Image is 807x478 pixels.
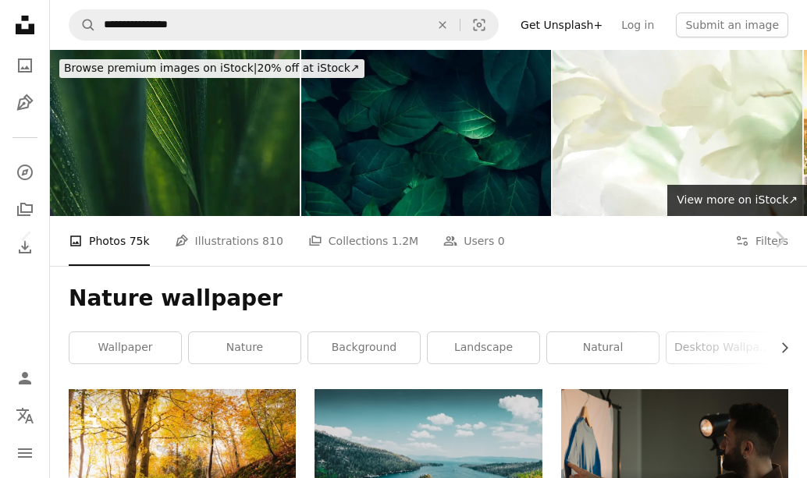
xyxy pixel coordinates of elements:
[262,232,283,250] span: 810
[59,59,364,78] div: 20% off at iStock ↗
[667,332,778,363] a: desktop wallpaper
[9,87,41,119] a: Illustrations
[315,458,542,472] a: green-leafed trees
[69,10,96,40] button: Search Unsplash
[308,216,418,266] a: Collections 1.2M
[511,12,612,37] a: Get Unsplash+
[64,62,257,74] span: Browse premium images on iStock |
[392,232,418,250] span: 1.2M
[9,157,41,188] a: Explore
[770,332,788,363] button: scroll list to the right
[69,9,499,41] form: Find visuals sitewide
[443,216,505,266] a: Users 0
[69,285,788,313] h1: Nature wallpaper
[301,50,551,216] img: abstract green leaf texture, nature background.
[9,437,41,469] button: Menu
[50,50,374,87] a: Browse premium images on iStock|20% off at iStock↗
[9,50,41,81] a: Photos
[460,10,498,40] button: Visual search
[425,10,460,40] button: Clear
[498,232,505,250] span: 0
[9,363,41,394] a: Log in / Sign up
[612,12,663,37] a: Log in
[735,216,788,266] button: Filters
[428,332,539,363] a: landscape
[69,458,296,472] a: a path in the woods with lots of leaves on the ground
[667,185,807,216] a: View more on iStock↗
[69,332,181,363] a: wallpaper
[308,332,420,363] a: background
[189,332,300,363] a: nature
[547,332,659,363] a: natural
[752,165,807,314] a: Next
[175,216,283,266] a: Illustrations 810
[676,12,788,37] button: Submit an image
[9,400,41,431] button: Language
[553,50,802,216] img: gladiolus macro
[677,193,798,206] span: View more on iStock ↗
[50,50,300,216] img: Leaf surface with water drops, macro, shallow DOFLeaf surface with water drops, macro, shallow DOF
